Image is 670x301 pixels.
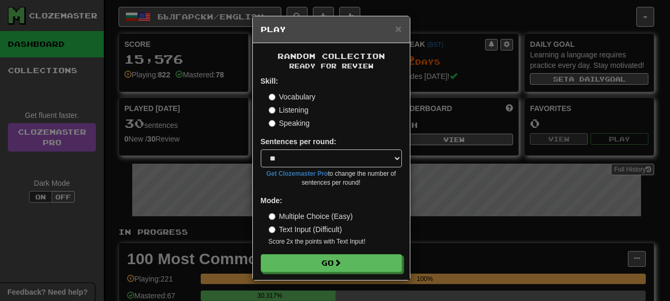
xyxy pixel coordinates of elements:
label: Speaking [269,118,310,128]
label: Text Input (Difficult) [269,224,342,235]
strong: Mode: [261,196,282,205]
strong: Skill: [261,77,278,85]
label: Sentences per round: [261,136,337,147]
label: Listening [269,105,309,115]
input: Speaking [269,120,275,127]
input: Vocabulary [269,94,275,101]
button: Go [261,254,402,272]
input: Listening [269,107,275,114]
span: Random Collection [278,52,385,61]
button: Close [395,23,401,34]
label: Multiple Choice (Easy) [269,211,353,222]
a: Get Clozemaster Pro [267,170,328,177]
span: × [395,23,401,35]
input: Multiple Choice (Easy) [269,213,275,220]
label: Vocabulary [269,92,316,102]
input: Text Input (Difficult) [269,226,275,233]
small: Score 2x the points with Text Input ! [269,237,402,246]
small: to change the number of sentences per round! [261,169,402,187]
h5: Play [261,24,402,35]
small: Ready for Review [261,62,402,71]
